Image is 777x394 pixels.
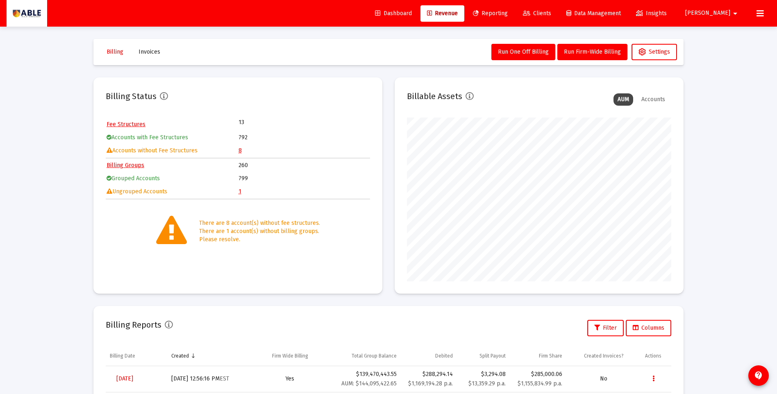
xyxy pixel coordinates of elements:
a: Data Management [560,5,627,22]
div: Please resolve. [199,235,320,244]
div: Accounts [637,93,669,106]
td: Column Debited [401,346,457,366]
div: There are 1 account(s) without billing groups. [199,227,320,235]
a: Fee Structures [107,121,145,128]
button: Settings [632,44,677,60]
span: [DATE] [116,375,133,382]
td: Column Billing Date [106,346,167,366]
h2: Billable Assets [407,90,462,103]
span: Columns [633,324,664,331]
div: Actions [645,353,661,359]
h2: Billing Status [106,90,157,103]
div: $288,294.14 [405,370,453,378]
span: Settings [638,48,670,55]
span: Insights [636,10,667,17]
a: Revenue [420,5,464,22]
button: Columns [626,320,671,336]
div: Yes [257,375,322,383]
td: 13 [239,118,304,127]
span: Invoices [139,48,160,55]
td: Column Firm Share [510,346,566,366]
td: Column Total Group Balance [327,346,401,366]
small: $1,155,834.99 p.a. [518,380,562,387]
div: Total Group Balance [352,353,397,359]
span: Dashboard [375,10,412,17]
small: EST [220,375,229,382]
div: No [570,375,637,383]
a: Clients [516,5,558,22]
td: 260 [239,159,370,172]
a: Billing Groups [107,162,144,169]
td: Ungrouped Accounts [107,186,238,198]
div: Debited [435,353,453,359]
div: There are 8 account(s) without fee structures. [199,219,320,227]
div: Created Invoices? [584,353,624,359]
div: Created [171,353,189,359]
div: Firm Wide Billing [272,353,308,359]
div: $139,470,443.55 [331,370,397,388]
span: Billing [107,48,123,55]
td: 792 [239,131,370,144]
a: Dashboard [368,5,418,22]
span: Clients [523,10,551,17]
img: Dashboard [13,5,41,22]
span: Data Management [566,10,621,17]
td: Column Created Invoices? [566,346,641,366]
div: Split Payout [479,353,506,359]
button: Invoices [132,44,167,60]
h2: Billing Reports [106,318,161,331]
div: Billing Date [110,353,135,359]
td: Column Split Payout [457,346,510,366]
span: Filter [594,324,617,331]
mat-icon: arrow_drop_down [730,5,740,22]
span: Revenue [427,10,458,17]
td: Accounts with Fee Structures [107,131,238,144]
a: 1 [239,188,241,195]
div: $3,294.08 [461,370,506,388]
div: [DATE] 12:56:16 PM [171,375,250,383]
td: Column Actions [641,346,671,366]
span: Reporting [473,10,508,17]
span: Run Firm-Wide Billing [564,48,621,55]
a: 8 [239,147,242,154]
td: Column Created [167,346,254,366]
div: $285,000.06 [514,370,562,378]
button: Billing [100,44,130,60]
mat-icon: contact_support [754,371,763,380]
td: Column Firm Wide Billing [253,346,326,366]
button: Run Firm-Wide Billing [557,44,627,60]
td: Accounts without Fee Structures [107,145,238,157]
a: Insights [629,5,673,22]
small: $13,359.29 p.a. [468,380,506,387]
small: AUM: $144,095,422.65 [341,380,397,387]
small: $1,169,194.28 p.a. [408,380,453,387]
a: [DATE] [110,371,140,387]
button: Filter [587,320,624,336]
div: Firm Share [539,353,562,359]
div: AUM [613,93,633,106]
td: Grouped Accounts [107,172,238,185]
span: Run One Off Billing [498,48,549,55]
td: 799 [239,172,370,185]
button: Run One Off Billing [491,44,555,60]
a: Reporting [466,5,514,22]
button: [PERSON_NAME] [675,5,750,21]
span: [PERSON_NAME] [685,10,730,17]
